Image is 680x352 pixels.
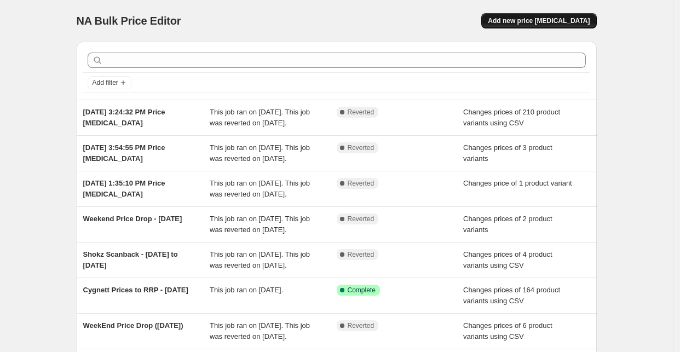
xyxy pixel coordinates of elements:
[93,78,118,87] span: Add filter
[463,215,552,234] span: Changes prices of 2 product variants
[83,250,178,269] span: Shokz Scanback - [DATE] to [DATE]
[210,179,310,198] span: This job ran on [DATE]. This job was reverted on [DATE].
[210,215,310,234] span: This job ran on [DATE]. This job was reverted on [DATE].
[463,321,552,341] span: Changes prices of 6 product variants using CSV
[83,143,165,163] span: [DATE] 3:54:55 PM Price [MEDICAL_DATA]
[463,179,572,187] span: Changes price of 1 product variant
[210,321,310,341] span: This job ran on [DATE]. This job was reverted on [DATE].
[210,108,310,127] span: This job ran on [DATE]. This job was reverted on [DATE].
[481,13,596,28] button: Add new price [MEDICAL_DATA]
[348,108,374,117] span: Reverted
[463,108,560,127] span: Changes prices of 210 product variants using CSV
[88,76,131,89] button: Add filter
[463,250,552,269] span: Changes prices of 4 product variants using CSV
[348,321,374,330] span: Reverted
[83,179,165,198] span: [DATE] 1:35:10 PM Price [MEDICAL_DATA]
[348,286,376,295] span: Complete
[210,286,283,294] span: This job ran on [DATE].
[83,286,188,294] span: Cygnett Prices to RRP - [DATE]
[348,179,374,188] span: Reverted
[463,143,552,163] span: Changes prices of 3 product variants
[77,15,181,27] span: NA Bulk Price Editor
[463,286,560,305] span: Changes prices of 164 product variants using CSV
[348,143,374,152] span: Reverted
[210,143,310,163] span: This job ran on [DATE]. This job was reverted on [DATE].
[348,215,374,223] span: Reverted
[488,16,590,25] span: Add new price [MEDICAL_DATA]
[83,321,183,330] span: WeekEnd Price Drop ([DATE])
[210,250,310,269] span: This job ran on [DATE]. This job was reverted on [DATE].
[83,108,165,127] span: [DATE] 3:24:32 PM Price [MEDICAL_DATA]
[83,215,182,223] span: Weekend Price Drop - [DATE]
[348,250,374,259] span: Reverted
